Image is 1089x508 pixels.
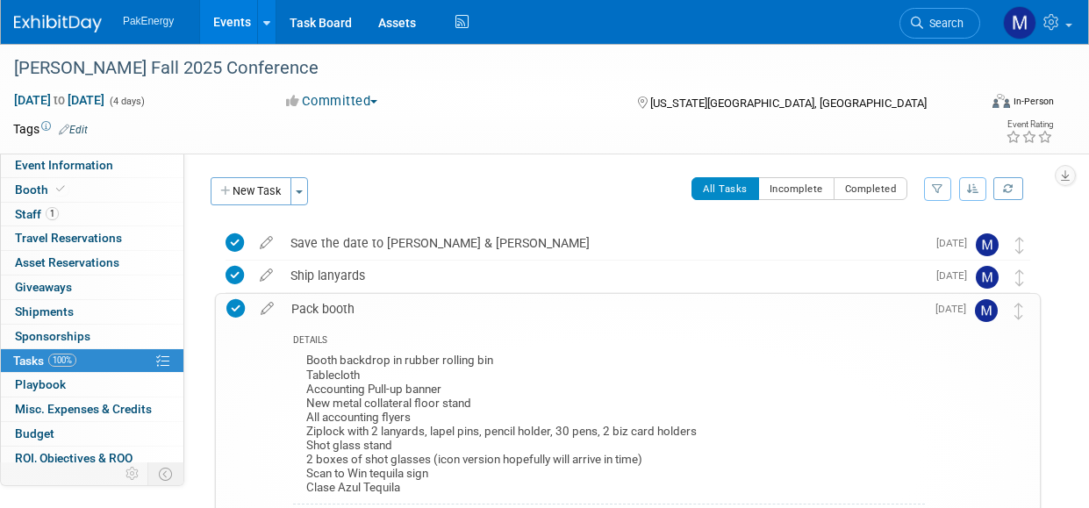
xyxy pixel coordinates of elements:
[252,301,283,317] a: edit
[280,92,384,111] button: Committed
[976,266,999,289] img: Michael Hagenbrock
[1003,6,1036,39] img: Michael Hagenbrock
[293,349,925,504] div: Booth backdrop in rubber rolling bin Tablecloth Accounting Pull-up banner New metal collateral fl...
[1,349,183,373] a: Tasks100%
[758,177,835,200] button: Incomplete
[148,462,184,485] td: Toggle Event Tabs
[108,96,145,107] span: (4 days)
[13,354,76,368] span: Tasks
[902,91,1054,118] div: Event Format
[283,294,925,324] div: Pack booth
[15,158,113,172] span: Event Information
[1013,95,1054,108] div: In-Person
[13,120,88,138] td: Tags
[15,402,152,416] span: Misc. Expenses & Credits
[15,231,122,245] span: Travel Reservations
[1,447,183,470] a: ROI, Objectives & ROO
[1,154,183,177] a: Event Information
[1,373,183,397] a: Playbook
[936,237,976,249] span: [DATE]
[15,329,90,343] span: Sponsorships
[1,422,183,446] a: Budget
[1,325,183,348] a: Sponsorships
[992,94,1010,108] img: Format-Inperson.png
[1,275,183,299] a: Giveaways
[59,124,88,136] a: Edit
[834,177,908,200] button: Completed
[1,251,183,275] a: Asset Reservations
[936,269,976,282] span: [DATE]
[1,397,183,421] a: Misc. Expenses & Credits
[1,226,183,250] a: Travel Reservations
[15,255,119,269] span: Asset Reservations
[935,303,975,315] span: [DATE]
[15,182,68,197] span: Booth
[13,92,105,108] span: [DATE] [DATE]
[1015,237,1024,254] i: Move task
[976,233,999,256] img: Mary Walker
[1,203,183,226] a: Staff1
[14,15,102,32] img: ExhibitDay
[975,299,998,322] img: Michael Hagenbrock
[48,354,76,367] span: 100%
[282,228,926,258] div: Save the date to [PERSON_NAME] & [PERSON_NAME]
[1014,303,1023,319] i: Move task
[899,8,980,39] a: Search
[15,426,54,440] span: Budget
[282,261,926,290] div: Ship lanyards
[650,97,927,110] span: [US_STATE][GEOGRAPHIC_DATA], [GEOGRAPHIC_DATA]
[251,235,282,251] a: edit
[1015,269,1024,286] i: Move task
[1006,120,1053,129] div: Event Rating
[8,53,965,84] div: [PERSON_NAME] Fall 2025 Conference
[15,451,133,465] span: ROI, Objectives & ROO
[15,377,66,391] span: Playbook
[1,178,183,202] a: Booth
[923,17,964,30] span: Search
[15,304,74,318] span: Shipments
[15,207,59,221] span: Staff
[51,93,68,107] span: to
[56,184,65,194] i: Booth reservation complete
[15,280,72,294] span: Giveaways
[691,177,759,200] button: All Tasks
[251,268,282,283] a: edit
[118,462,148,485] td: Personalize Event Tab Strip
[293,334,925,349] div: DETAILS
[46,207,59,220] span: 1
[993,177,1023,200] a: Refresh
[1,300,183,324] a: Shipments
[211,177,291,205] button: New Task
[123,15,174,27] span: PakEnergy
